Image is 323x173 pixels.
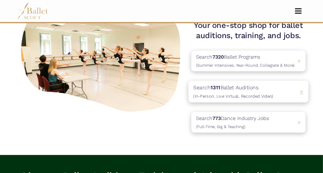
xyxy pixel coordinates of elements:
[191,112,306,133] a: Search773Dance Industry Jobs(Full-Time, Gig & Teaching) >
[212,54,224,60] b: 7320
[196,53,294,69] p: Search Ballet Programs
[196,114,269,130] p: Search Dance Industry Jobs
[17,2,186,114] img: A group of ballerinas talking to each other in a ballet studio
[298,58,301,64] span: >
[196,63,294,68] span: (Summer Intensives, Year-Round, Collegiate & More)
[298,119,301,125] span: >
[191,81,306,102] a: Search1311Ballet Auditions(In-Person, Live Virtual, Recorded Video) >
[211,84,220,91] b: 1311
[300,89,303,95] span: >
[212,115,221,121] b: 773
[191,51,306,71] a: Search7320Ballet Programs(Summer Intensives, Year-Round, Collegiate & More)>
[193,94,273,99] span: (In-Person, Live Virtual, Recorded Video)
[291,8,306,14] button: Toggle navigation
[191,20,306,41] h1: Your one-stop shop for ballet auditions, training, and jobs.
[193,83,273,100] p: Search Ballet Auditions
[196,124,245,129] span: (Full-Time, Gig & Teaching)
